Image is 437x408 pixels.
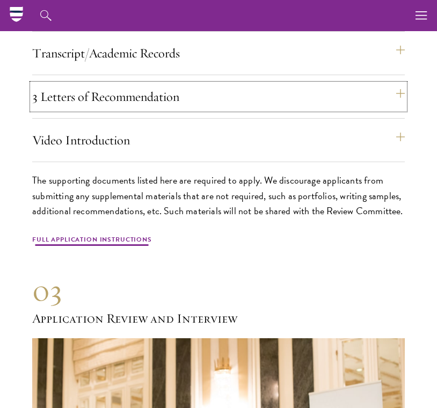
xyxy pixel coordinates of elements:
[32,272,405,309] div: 03
[32,84,405,110] button: 3 Letters of Recommendation
[32,40,405,66] button: Transcript/Academic Records
[32,173,405,218] p: The supporting documents listed here are required to apply. We discourage applicants from submitt...
[32,235,152,247] a: Full Application Instructions
[32,309,405,327] h3: Application Review and Interview
[32,127,405,153] button: Video Introduction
